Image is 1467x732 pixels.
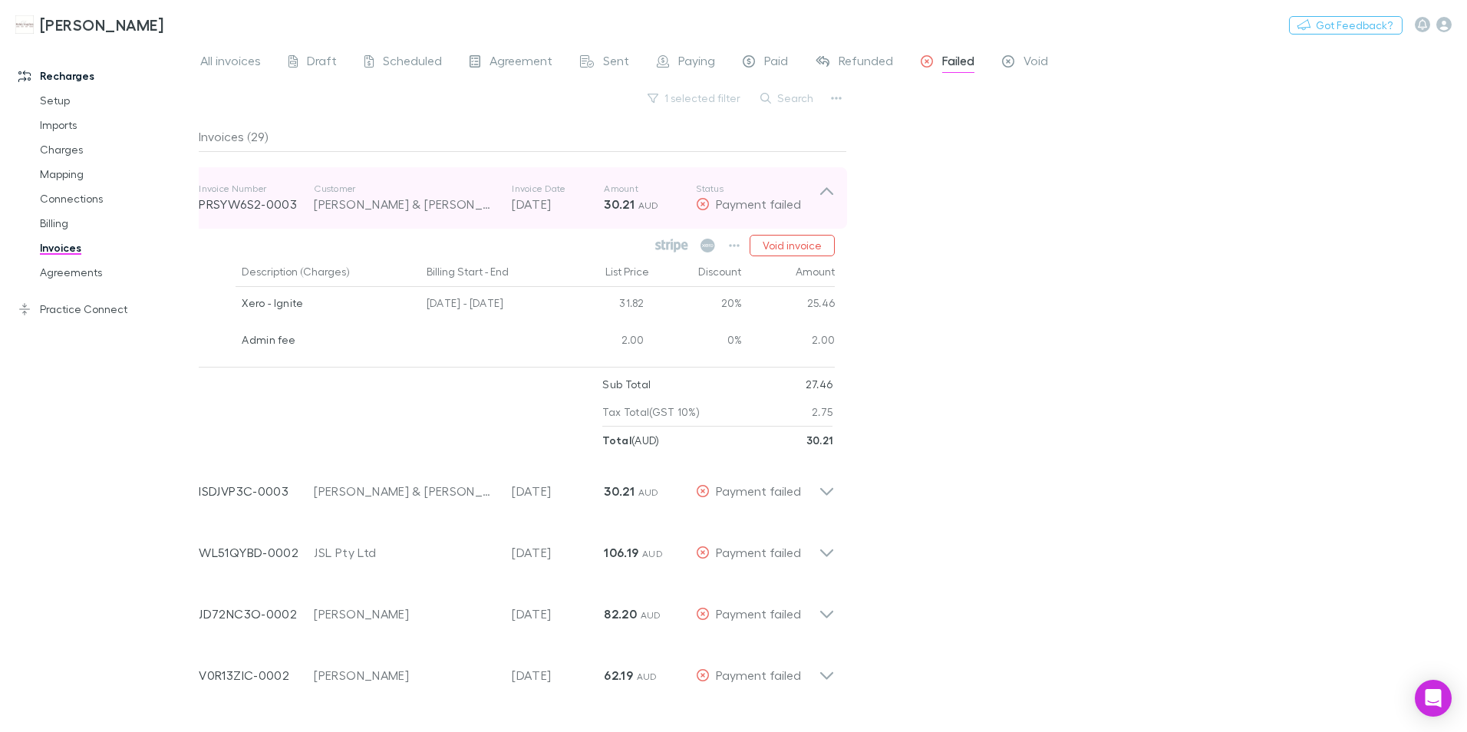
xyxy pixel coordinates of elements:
p: Invoice Date [512,183,604,195]
div: JD72NC3O-0002[PERSON_NAME][DATE]82.20 AUDPayment failed [186,577,847,638]
div: 0% [651,324,743,361]
span: AUD [638,486,659,498]
p: Customer [314,183,496,195]
div: Xero - Ignite [242,287,414,319]
a: Billing [25,211,207,236]
a: Practice Connect [3,297,207,321]
span: Failed [942,53,974,73]
div: [PERSON_NAME] [314,666,496,684]
div: 25.46 [743,287,836,324]
button: Got Feedback? [1289,16,1403,35]
span: All invoices [200,53,261,73]
div: 20% [651,287,743,324]
span: Paying [678,53,715,73]
a: Invoices [25,236,207,260]
div: [PERSON_NAME] & [PERSON_NAME] [314,195,496,213]
div: [PERSON_NAME] & [PERSON_NAME] [314,482,496,500]
span: Payment failed [716,545,801,559]
div: [PERSON_NAME] [314,605,496,623]
p: Invoice Number [199,183,314,195]
a: Recharges [3,64,207,88]
p: 2.75 [812,398,832,426]
span: Payment failed [716,606,801,621]
strong: 106.19 [604,545,638,560]
div: Invoice NumberPRSYW6S2-0003Customer[PERSON_NAME] & [PERSON_NAME]Invoice Date[DATE]Amount30.21 AUD... [186,167,847,229]
p: [DATE] [512,195,604,213]
strong: 30.21 [604,196,635,212]
strong: 62.19 [604,668,633,683]
div: JSL Pty Ltd [314,543,496,562]
button: Search [753,89,823,107]
p: WL51QYBD-0002 [199,543,314,562]
p: PRSYW6S2-0003 [199,195,314,213]
a: Mapping [25,162,207,186]
strong: Total [602,434,631,447]
strong: 30.21 [604,483,635,499]
span: Payment failed [716,483,801,498]
a: Imports [25,113,207,137]
div: 2.00 [743,324,836,361]
p: [DATE] [512,666,604,684]
a: Agreements [25,260,207,285]
h3: [PERSON_NAME] [40,15,163,34]
div: 2.00 [559,324,651,361]
p: Sub Total [602,371,651,398]
strong: 82.20 [604,606,637,622]
p: Status [696,183,819,195]
a: Setup [25,88,207,113]
span: AUD [642,548,663,559]
span: Payment failed [716,668,801,682]
div: WL51QYBD-0002JSL Pty Ltd[DATE]106.19 AUDPayment failed [186,516,847,577]
span: Scheduled [383,53,442,73]
div: 31.82 [559,287,651,324]
a: [PERSON_NAME] [6,6,173,43]
button: 1 selected filter [640,89,750,107]
span: Draft [307,53,337,73]
p: [DATE] [512,543,604,562]
img: Hales Douglass's Logo [15,15,34,34]
a: Connections [25,186,207,211]
span: AUD [637,671,658,682]
p: ( AUD ) [602,427,659,454]
a: Charges [25,137,207,162]
p: Amount [604,183,696,195]
span: Refunded [839,53,893,73]
span: Sent [603,53,629,73]
span: Payment failed [716,196,801,211]
span: Paid [764,53,788,73]
div: V0R13ZIC-0002[PERSON_NAME][DATE]62.19 AUDPayment failed [186,638,847,700]
p: 27.46 [806,371,833,398]
span: Agreement [490,53,552,73]
p: [DATE] [512,482,604,500]
p: ISDJVP3C-0003 [199,482,314,500]
span: Void [1024,53,1048,73]
p: [DATE] [512,605,604,623]
div: ISDJVP3C-0003[PERSON_NAME] & [PERSON_NAME][DATE]30.21 AUDPayment failed [186,454,847,516]
p: V0R13ZIC-0002 [199,666,314,684]
p: JD72NC3O-0002 [199,605,314,623]
div: Open Intercom Messenger [1415,680,1452,717]
p: Tax Total (GST 10%) [602,398,700,426]
span: AUD [638,199,659,211]
strong: 30.21 [806,434,833,447]
div: [DATE] - [DATE] [420,287,559,324]
span: AUD [641,609,661,621]
div: Admin fee [242,324,414,356]
button: Void invoice [750,235,835,256]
